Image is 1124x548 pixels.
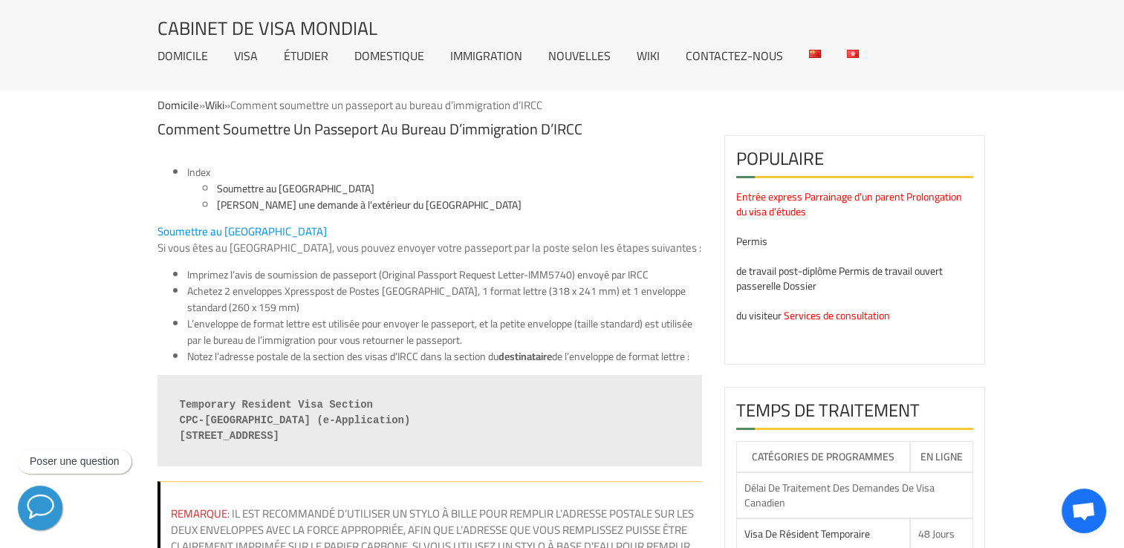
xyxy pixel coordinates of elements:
li: Notez l’adresse postale de la section des visas d’IRCC dans la section du de l’enveloppe de forma... [187,348,702,365]
th: En ligne [910,441,974,472]
h2: Populaire [736,147,974,178]
p: Si vous êtes au [GEOGRAPHIC_DATA], vous pouvez envoyer votre passeport par la poste selon les éta... [157,240,702,256]
a: Permis [736,232,767,251]
a: du visiteur [736,306,782,325]
a: Visa de résident temporaire [744,524,870,544]
a: Cabinet de visa mondial [157,19,377,37]
li: L’enveloppe de format lettre est utilisée pour envoyer le passeport, et la petite enveloppe (tail... [187,316,702,348]
a: Wiki [637,50,660,62]
p: Poser une question [30,455,120,468]
div: Délai de traitement des demandes de visa canadien [744,480,966,510]
a: Visa [234,50,258,62]
span: Soumettre au [GEOGRAPHIC_DATA] [157,221,327,242]
span: Comment soumettre un passeport au bureau d’immigration d’IRCC [230,94,542,116]
th: Catégories de programmes [736,441,910,472]
h2: Temps de traitement [736,399,974,430]
a: Étudier [284,50,328,62]
a: Services de consultation [784,306,890,325]
a: Soumettre au [GEOGRAPHIC_DATA] [217,179,374,198]
img: 繁体 [847,50,859,58]
font: Index [187,163,210,182]
a: Domicile [157,50,208,62]
span: Remarque [171,503,227,524]
a: de travail post-diplôme [736,261,836,281]
a: [PERSON_NAME] une demande à l’extérieur du [GEOGRAPHIC_DATA] [217,195,522,215]
a: Permis de travail ouvert passerelle Dossier [736,261,943,296]
div: Ouvrir le chat [1062,489,1106,533]
li: Imprimez l’avis de soumission de passeport (Original Passport Request Letter-IMM5740) envoyé par ... [187,267,702,283]
img: 中文 (中国) [809,50,821,58]
strong: Temporary Resident Visa Section CPC-[GEOGRAPHIC_DATA] (e-Application) [STREET_ADDRESS] [180,399,411,442]
span: » [157,94,542,116]
li: Achetez 2 enveloppes Xpresspost de Postes [GEOGRAPHIC_DATA], 1 format lettre (318 x 241 mm) et 1 ... [187,283,702,316]
a: Domestique [354,50,424,62]
a: Parrainage d’un parent Prolongation du visa d’études [736,187,962,221]
span: » [205,94,542,116]
a: Immigration [450,50,522,62]
h1: Comment soumettre un passeport au bureau d’immigration d’IRCC [157,113,702,137]
a: Contactez-nous [686,50,783,62]
a: Entrée express [736,187,802,206]
a: Domicile [157,94,199,116]
a: Nouvelles [548,50,611,62]
a: Wiki [205,94,224,116]
strong: destinataire [498,347,552,366]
